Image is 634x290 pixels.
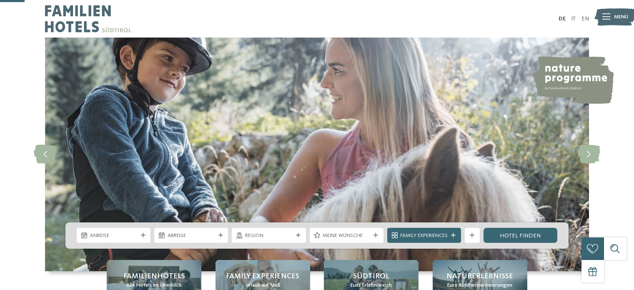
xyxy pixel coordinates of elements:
img: Familienhotels Südtirol: The happy family places [45,38,589,271]
span: Südtirol [353,271,389,282]
span: Alle Hotels im Überblick [126,282,182,289]
span: Menü [614,13,628,21]
a: Hotel finden [484,228,557,243]
span: Euer Erlebnisreich [351,282,392,289]
img: nature programme by Familienhotels Südtirol [531,56,614,104]
span: Familienhotels [123,271,185,282]
span: Meine Wünsche [323,232,370,240]
span: Abreise [168,232,215,240]
span: Anreise [90,232,138,240]
a: IT [571,16,576,22]
span: Family Experiences [226,271,299,282]
span: Region [245,232,293,240]
span: Eure Kindheitserinnerungen [447,282,512,289]
span: Family Experiences [400,232,448,240]
span: Naturerlebnisse [446,271,513,282]
a: DE [559,16,566,22]
span: Urlaub auf Maß [246,282,280,289]
a: EN [581,16,589,22]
